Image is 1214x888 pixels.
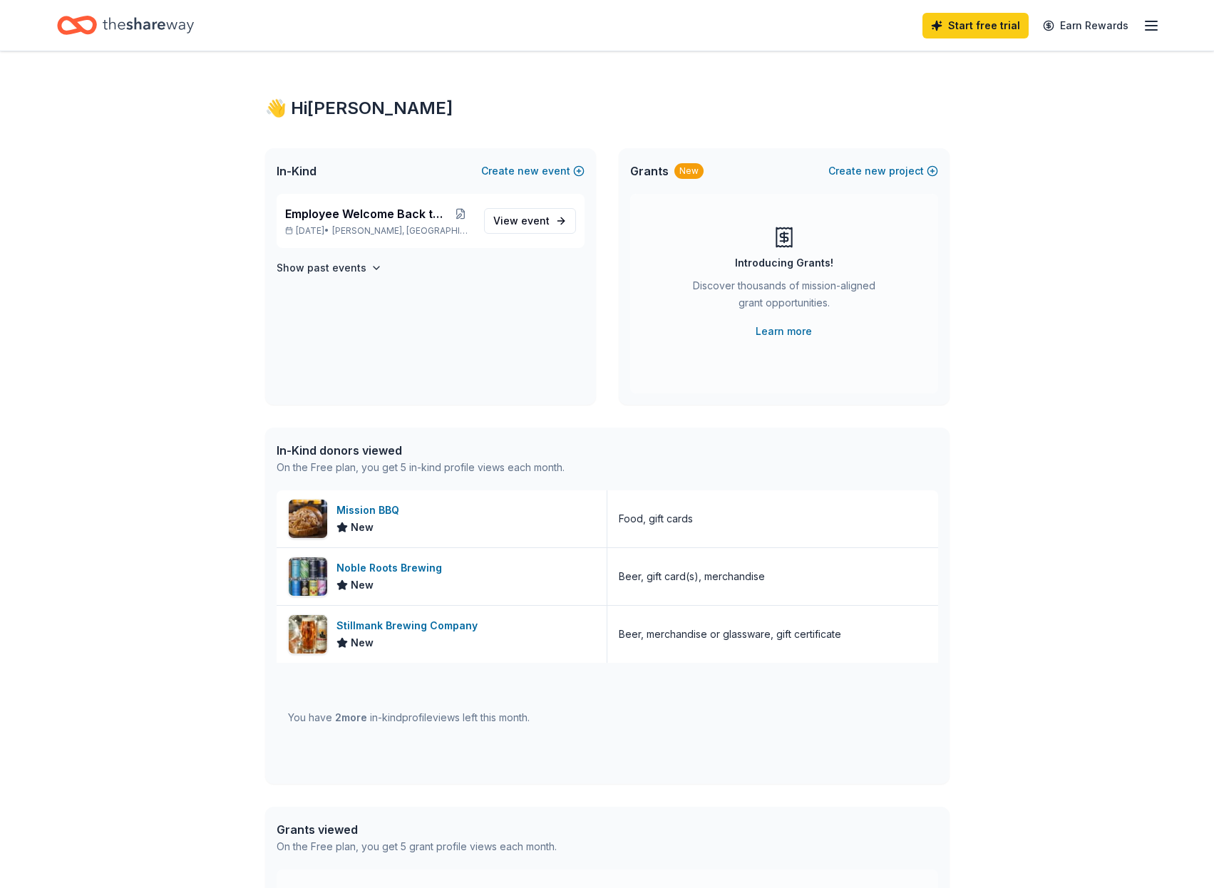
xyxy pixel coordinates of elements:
div: Discover thousands of mission-aligned grant opportunities. [687,277,881,317]
span: New [351,634,374,651]
img: Image for Noble Roots Brewing [289,557,327,596]
div: You have in-kind profile views left this month. [288,709,530,726]
h4: Show past events [277,259,366,277]
div: On the Free plan, you get 5 in-kind profile views each month. [277,459,565,476]
span: 2 more [335,711,367,723]
div: Grants viewed [277,821,557,838]
span: new [865,162,886,180]
span: In-Kind [277,162,317,180]
div: Introducing Grants! [735,254,833,272]
p: [DATE] • [285,225,473,237]
button: Createnewproject [828,162,938,180]
a: Home [57,9,194,42]
img: Image for Mission BBQ [289,500,327,538]
span: New [351,519,374,536]
a: View event [484,208,576,234]
span: Employee Welcome Back to School [285,205,449,222]
div: Food, gift cards [619,510,693,527]
button: Show past events [277,259,382,277]
div: Stillmank Brewing Company [336,617,483,634]
div: Mission BBQ [336,502,405,519]
span: [PERSON_NAME], [GEOGRAPHIC_DATA] [332,225,472,237]
a: Start free trial [922,13,1029,38]
div: In-Kind donors viewed [277,442,565,459]
span: Grants [630,162,669,180]
img: Image for Stillmank Brewing Company [289,615,327,654]
span: View [493,212,550,229]
span: new [518,162,539,180]
div: On the Free plan, you get 5 grant profile views each month. [277,838,557,855]
a: Earn Rewards [1034,13,1137,38]
div: Beer, gift card(s), merchandise [619,568,765,585]
div: Noble Roots Brewing [336,559,448,577]
button: Createnewevent [481,162,585,180]
span: New [351,577,374,594]
span: event [521,215,550,227]
div: Beer, merchandise or glassware, gift certificate [619,626,841,643]
a: Learn more [756,323,812,340]
div: 👋 Hi [PERSON_NAME] [265,97,950,120]
div: New [674,163,704,179]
